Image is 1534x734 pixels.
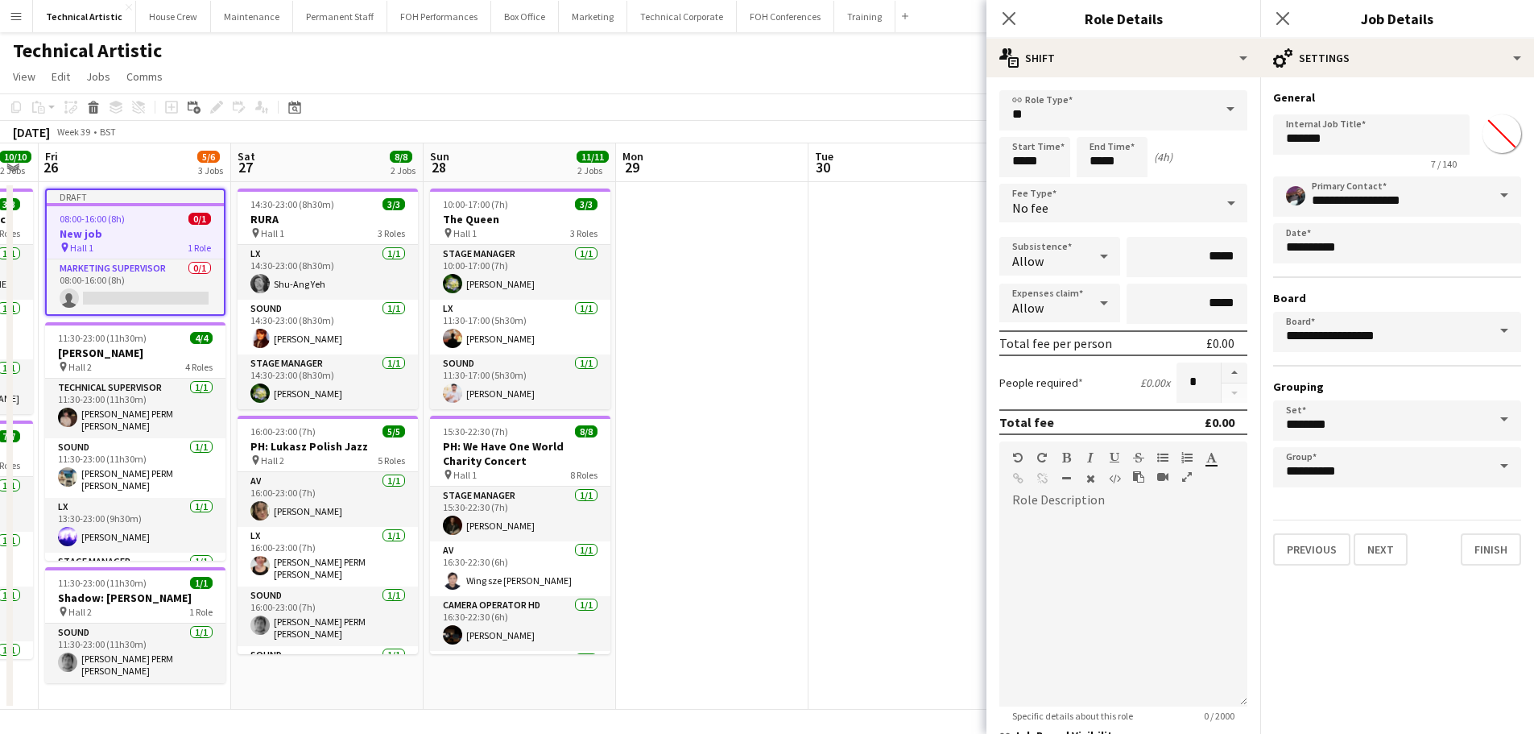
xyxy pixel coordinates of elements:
div: Settings [1260,39,1534,77]
a: Comms [120,66,169,87]
div: £0.00 [1206,335,1234,351]
button: Strikethrough [1133,451,1144,464]
button: Italic [1085,451,1096,464]
button: Finish [1461,533,1521,566]
h1: Technical Artistic [13,39,162,63]
span: Allow [1012,300,1044,316]
button: Technical Corporate [627,1,737,32]
button: Bold [1061,451,1072,464]
button: Technical Artistic [33,1,136,32]
button: Clear Formatting [1085,472,1096,485]
button: Fullscreen [1181,471,1193,483]
button: Text Color [1205,451,1217,464]
div: Shift [986,39,1260,77]
h3: Role Details [986,8,1260,29]
span: Edit [52,69,70,84]
h3: Job Details [1260,8,1534,29]
button: Underline [1109,451,1120,464]
div: BST [100,126,116,138]
button: Unordered List [1157,451,1168,464]
h3: Grouping [1273,379,1521,394]
a: Jobs [80,66,117,87]
div: [DATE] [13,124,50,140]
button: House Crew [136,1,211,32]
span: Specific details about this role [999,710,1146,722]
a: View [6,66,42,87]
button: Previous [1273,533,1350,566]
button: FOH Conferences [737,1,834,32]
button: Marketing [559,1,627,32]
span: 7 / 140 [1418,158,1470,170]
h3: Board [1273,291,1521,305]
button: Horizontal Line [1061,472,1072,485]
button: Ordered List [1181,451,1193,464]
div: Total fee [999,414,1054,430]
button: Paste as plain text [1133,471,1144,483]
label: People required [999,375,1083,390]
div: Total fee per person [999,335,1112,351]
span: Jobs [86,69,110,84]
div: £0.00 [1205,414,1234,430]
button: Next [1354,533,1408,566]
span: Week 39 [53,126,93,138]
button: Maintenance [211,1,293,32]
button: Training [834,1,895,32]
span: 0 / 2000 [1191,710,1247,722]
span: Comms [126,69,163,84]
button: Increase [1222,363,1247,384]
button: HTML Code [1109,472,1120,485]
span: No fee [1012,200,1048,216]
button: FOH Performances [387,1,491,32]
div: (4h) [1154,150,1172,164]
span: View [13,69,35,84]
button: Redo [1036,451,1048,464]
button: Insert video [1157,471,1168,483]
button: Permanent Staff [293,1,387,32]
span: Allow [1012,253,1044,269]
button: Box Office [491,1,559,32]
div: £0.00 x [1140,375,1170,390]
a: Edit [45,66,76,87]
button: Undo [1012,451,1023,464]
h3: General [1273,90,1521,105]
